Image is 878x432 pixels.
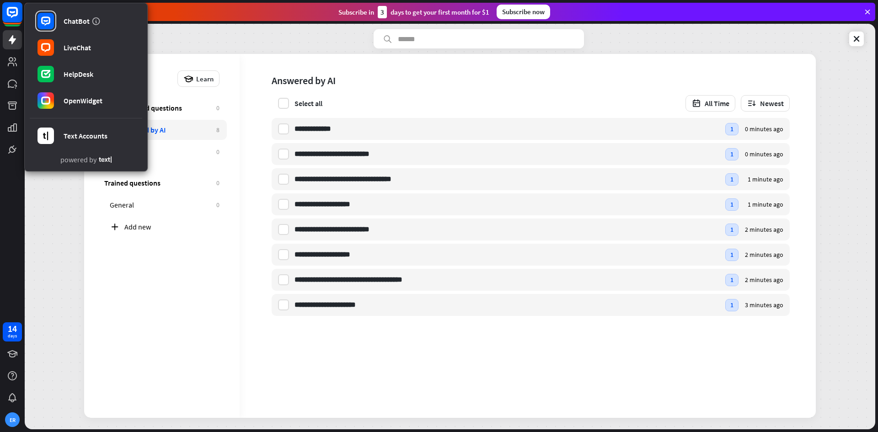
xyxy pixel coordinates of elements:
div: 1 [725,148,739,160]
a: Trained questions 0 [97,173,227,193]
button: Open LiveChat chat widget [7,4,35,31]
div: 1 [725,224,739,236]
div: 2 minutes ago [745,276,790,284]
div: 2 minutes ago [745,251,790,259]
a: Answered by AI 8 [97,120,227,140]
div: 0 [216,104,219,112]
div: 0 [216,179,219,187]
div: 3 [378,6,387,18]
div: Answered by AI [118,125,212,134]
div: 1 minute ago [748,200,790,208]
button: All Time [685,95,735,112]
div: Answered by AI [272,74,336,87]
div: 1 [725,198,739,211]
div: Select all [294,99,322,108]
div: Untrained questions [118,103,212,112]
button: Newest [741,95,790,112]
a: General 0 [102,195,227,215]
div: Trained questions [104,178,212,187]
div: 0 [216,148,219,156]
div: 14 [8,325,17,333]
a: 14 days [3,322,22,341]
div: 2 minutes ago [745,225,790,234]
div: General [110,200,212,209]
div: 8 [216,126,219,134]
div: 1 [725,274,739,286]
div: Add new [124,222,219,231]
div: 1 minute ago [748,175,790,183]
div: 0 minutes ago [745,150,790,158]
div: 1 [725,123,739,135]
div: 0 [216,201,219,209]
div: 0 minutes ago [745,125,790,133]
div: 1 [725,173,739,186]
div: Spam [118,147,212,156]
div: Subscribe now [497,5,550,19]
div: days [8,333,17,339]
div: ER [5,412,20,427]
div: 3 minutes ago [745,301,790,309]
div: 1 [725,249,739,261]
div: 1 [725,299,739,311]
a: Untrained questions 0 [97,98,227,118]
span: Learn [196,75,214,83]
a: Spam 0 [97,142,227,162]
div: Subscribe in days to get your first month for $1 [338,6,489,18]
